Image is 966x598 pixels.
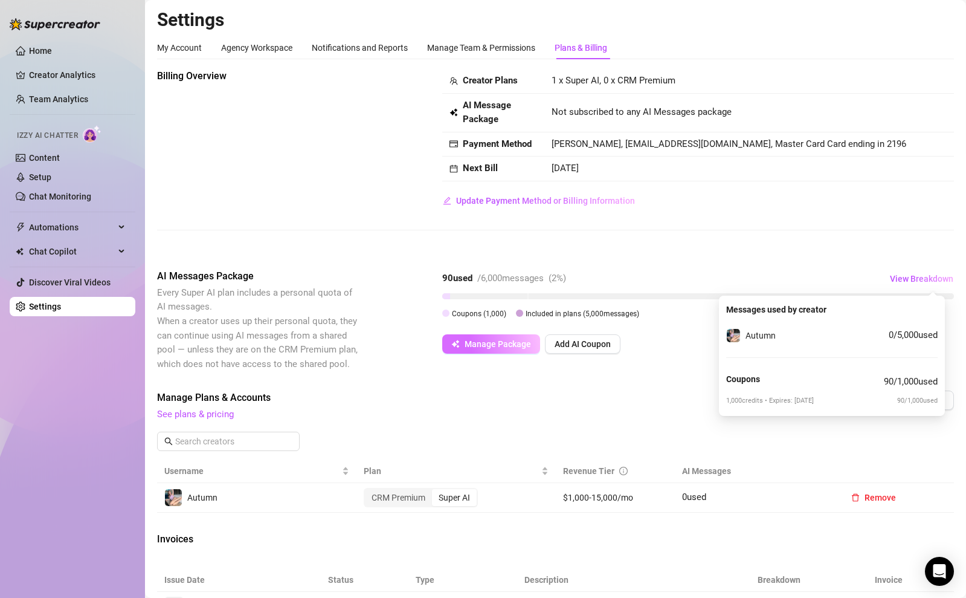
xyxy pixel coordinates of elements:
[432,489,477,506] div: Super AI
[726,374,760,384] strong: Coupons
[312,41,408,54] div: Notifications and Reports
[897,395,938,406] span: 90 / 1,000 used
[29,94,88,104] a: Team Analytics
[726,395,814,406] span: 1,000 credits • Expires: [DATE]
[165,489,182,506] img: Autumn
[463,75,518,86] strong: Creator Plans
[745,331,776,340] span: Autumn
[157,532,360,547] span: Invoices
[157,409,234,420] a: See plans & pricing
[29,278,111,287] a: Discover Viral Videos
[823,568,954,592] th: Invoice
[442,273,472,284] strong: 90 used
[157,568,321,592] th: Issue Date
[10,18,100,30] img: logo-BBDzfeDw.svg
[449,164,458,173] span: calendar
[29,218,115,237] span: Automations
[925,557,954,586] div: Open Intercom Messenger
[889,328,938,343] span: 0 / 5,000 used
[726,305,826,314] strong: Messages used by creator
[552,105,732,120] span: Not subscribed to any AI Messages package
[83,125,101,143] img: AI Chatter
[682,492,706,502] span: 0 used
[889,269,954,288] button: View Breakdown
[842,488,906,507] button: Remove
[884,375,938,389] span: 90 / 1,000 used
[526,310,639,318] span: Included in plans ( 5,000 messages)
[17,130,78,141] span: Izzy AI Chatter
[157,41,202,54] div: My Account
[16,223,25,232] span: thunderbolt
[157,269,360,284] span: AI Messages Package
[549,273,566,284] span: ( 2 %)
[477,273,544,284] span: / 6,000 messages
[736,568,823,592] th: Breakdown
[449,140,458,148] span: credit-card
[157,8,954,31] h2: Settings
[851,493,860,502] span: delete
[408,568,518,592] th: Type
[555,41,607,54] div: Plans & Billing
[29,46,52,56] a: Home
[442,334,540,354] button: Manage Package
[727,329,740,342] img: Autumn
[443,197,451,205] span: edit
[452,310,506,318] span: Coupons ( 1,000 )
[427,41,535,54] div: Manage Team & Permissions
[552,75,675,86] span: 1 x Super AI, 0 x CRM Premium
[29,172,51,182] a: Setup
[364,488,478,507] div: segmented control
[221,41,292,54] div: Agency Workspace
[555,339,611,349] span: Add AI Coupon
[463,138,532,149] strong: Payment Method
[187,493,217,502] span: Autumn
[164,437,173,446] span: search
[29,192,91,201] a: Chat Monitoring
[619,467,628,475] span: info-circle
[517,568,735,592] th: Description
[865,493,896,502] span: Remove
[157,287,358,369] span: Every Super AI plan includes a personal quota of AI messages. When a creator uses up their person...
[356,460,556,483] th: Plan
[29,65,126,85] a: Creator Analytics
[16,247,24,256] img: Chat Copilot
[463,100,511,125] strong: AI Message Package
[552,138,906,149] span: [PERSON_NAME], [EMAIL_ADDRESS][DOMAIN_NAME], Master Card Card ending in 2196
[157,69,360,83] span: Billing Overview
[449,77,458,85] span: team
[29,153,60,163] a: Content
[442,191,636,210] button: Update Payment Method or Billing Information
[365,489,432,506] div: CRM Premium
[157,460,356,483] th: Username
[456,196,635,206] span: Update Payment Method or Billing Information
[164,464,340,478] span: Username
[545,334,620,354] button: Add AI Coupon
[29,242,115,261] span: Chat Copilot
[364,464,539,478] span: Plan
[556,483,675,513] td: $1,000-15,000/mo
[465,339,531,349] span: Manage Package
[175,435,283,448] input: Search creators
[563,466,614,476] span: Revenue Tier
[552,163,579,174] span: [DATE]
[29,302,61,311] a: Settings
[463,163,498,174] strong: Next Bill
[157,391,791,405] span: Manage Plans & Accounts
[321,568,408,592] th: Status
[675,460,834,483] th: AI Messages
[890,274,953,284] span: View Breakdown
